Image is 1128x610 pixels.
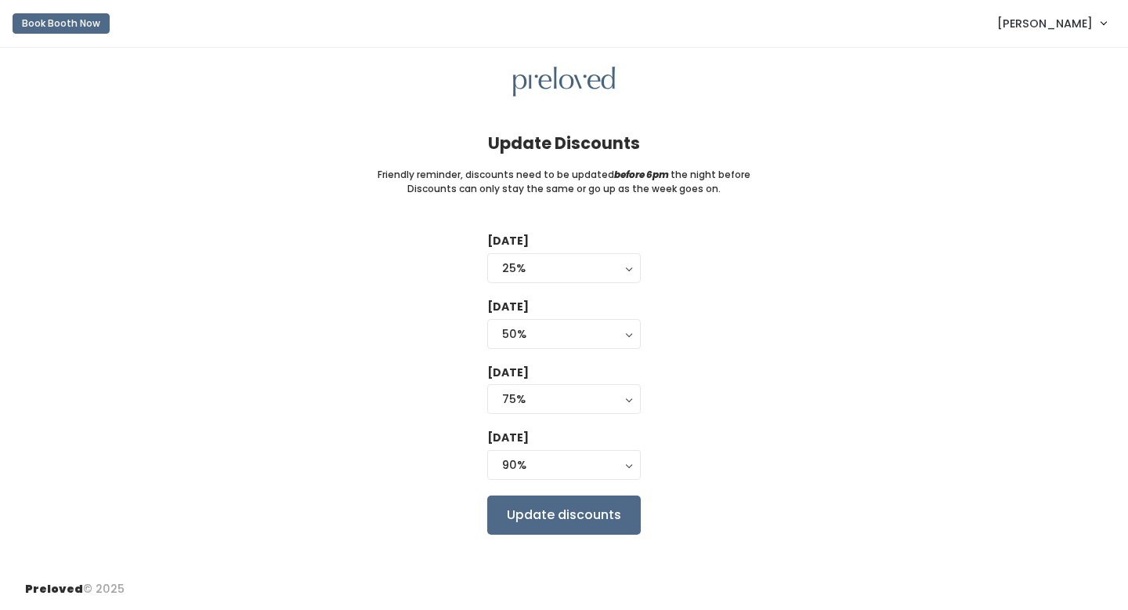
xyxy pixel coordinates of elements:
[13,13,110,34] button: Book Booth Now
[487,233,529,249] label: [DATE]
[997,15,1093,32] span: [PERSON_NAME]
[487,299,529,315] label: [DATE]
[407,182,721,196] small: Discounts can only stay the same or go up as the week goes on.
[25,581,83,597] span: Preloved
[502,260,626,277] div: 25%
[502,390,626,408] div: 75%
[614,168,669,181] i: before 6pm
[487,430,529,446] label: [DATE]
[487,384,641,414] button: 75%
[25,568,125,597] div: © 2025
[487,450,641,480] button: 90%
[487,365,529,381] label: [DATE]
[502,456,626,474] div: 90%
[487,319,641,349] button: 50%
[378,168,750,182] small: Friendly reminder, discounts need to be updated the night before
[513,67,615,97] img: preloved logo
[488,134,640,152] h4: Update Discounts
[487,496,641,535] input: Update discounts
[13,6,110,41] a: Book Booth Now
[487,253,641,283] button: 25%
[502,325,626,343] div: 50%
[982,6,1122,40] a: [PERSON_NAME]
